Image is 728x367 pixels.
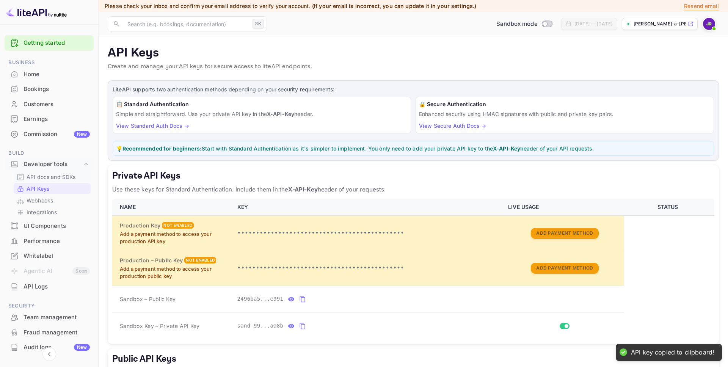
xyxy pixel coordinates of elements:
[5,249,94,263] div: Whitelabel
[5,340,94,354] a: Audit logsNew
[5,325,94,340] div: Fraud management
[14,195,91,206] div: Webhooks
[312,3,477,9] span: (If your email is incorrect, you can update it in your settings.)
[288,186,317,193] strong: X-API-Key
[162,222,194,229] div: Not enabled
[116,144,711,152] p: 💡 Start with Standard Authentication as it's simpler to implement. You only need to add your priv...
[108,62,719,71] p: Create and manage your API keys for secure access to liteAPI endpoints.
[5,219,94,234] div: UI Components
[5,310,94,324] a: Team management
[419,122,486,129] a: View Secure Auth Docs →
[6,6,67,18] img: LiteAPI logo
[574,20,612,27] div: [DATE] — [DATE]
[5,158,94,171] div: Developer tools
[27,196,53,204] p: Webhooks
[237,322,284,330] span: sand_99...aa8b
[27,208,57,216] p: Integrations
[631,348,714,356] div: API key copied to clipboard!
[5,340,94,355] div: Audit logsNew
[237,295,284,303] span: 2496ba5...e991
[108,45,719,61] p: API Keys
[5,310,94,325] div: Team management
[5,35,94,51] div: Getting started
[5,127,94,142] div: CommissionNew
[5,58,94,67] span: Business
[24,328,90,337] div: Fraud management
[113,85,714,94] p: LiteAPI supports two authentication methods depending on your security requirements:
[17,185,88,193] a: API Keys
[5,234,94,249] div: Performance
[120,256,183,265] h6: Production – Public Key
[531,228,598,239] button: Add Payment Method
[24,282,90,291] div: API Logs
[5,67,94,82] div: Home
[233,199,504,216] th: KEY
[14,207,91,218] div: Integrations
[105,3,311,9] span: Please check your inbox and confirm your email address to verify your account.
[24,70,90,79] div: Home
[5,149,94,157] span: Build
[116,122,189,129] a: View Standard Auth Docs →
[24,85,90,94] div: Bookings
[267,111,294,117] strong: X-API-Key
[419,110,711,118] p: Enhanced security using HMAC signatures with public and private key pairs.
[5,112,94,126] a: Earnings
[531,229,598,236] a: Add Payment Method
[24,252,90,260] div: Whitelabel
[253,19,264,29] div: ⌘K
[24,222,90,231] div: UI Components
[24,313,90,322] div: Team management
[24,130,90,139] div: Commission
[42,347,56,361] button: Collapse navigation
[24,115,90,124] div: Earnings
[24,100,90,109] div: Customers
[17,208,88,216] a: Integrations
[419,100,711,108] h6: 🔒 Secure Authentication
[116,110,408,118] p: Simple and straightforward. Use your private API key in the header.
[24,160,82,169] div: Developer tools
[112,185,714,194] p: Use these keys for Standard Authentication. Include them in the header of your requests.
[531,263,598,274] button: Add Payment Method
[5,97,94,112] div: Customers
[5,249,94,263] a: Whitelabel
[184,257,216,263] div: Not enabled
[5,302,94,310] span: Security
[5,82,94,97] div: Bookings
[5,82,94,96] a: Bookings
[120,221,160,230] h6: Production Key
[5,112,94,127] div: Earnings
[237,229,499,238] p: •••••••••••••••••••••••••••••••••••••••••••••
[5,234,94,248] a: Performance
[112,170,714,182] h5: Private API Keys
[112,199,233,216] th: NAME
[112,199,714,339] table: private api keys table
[74,344,90,351] div: New
[17,196,88,204] a: Webhooks
[504,199,624,216] th: LIVE USAGE
[634,20,686,27] p: [PERSON_NAME]-a-[PERSON_NAME]-36luw....
[27,173,76,181] p: API docs and SDKs
[703,18,715,30] img: John A Richards
[14,183,91,194] div: API Keys
[17,173,88,181] a: API docs and SDKs
[14,171,91,182] div: API docs and SDKs
[24,237,90,246] div: Performance
[123,16,249,31] input: Search (e.g. bookings, documentation)
[74,131,90,138] div: New
[24,39,90,47] a: Getting started
[624,199,714,216] th: STATUS
[27,185,50,193] p: API Keys
[493,145,520,152] strong: X-API-Key
[493,20,555,28] div: Switch to Production mode
[237,263,499,273] p: •••••••••••••••••••••••••••••••••••••••••••••
[5,219,94,233] a: UI Components
[531,264,598,271] a: Add Payment Method
[5,325,94,339] a: Fraud management
[5,279,94,293] a: API Logs
[5,67,94,81] a: Home
[684,2,719,10] p: Resend email
[120,295,176,303] span: Sandbox – Public Key
[120,265,228,280] p: Add a payment method to access your production public key
[122,145,202,152] strong: Recommended for beginners:
[496,20,538,28] span: Sandbox mode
